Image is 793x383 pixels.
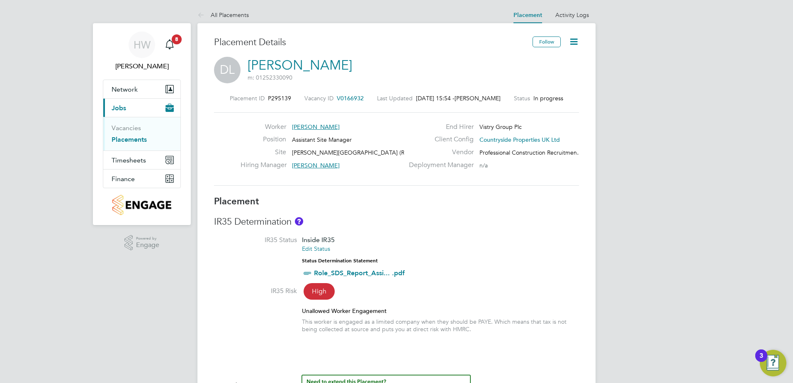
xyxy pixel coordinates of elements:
span: [PERSON_NAME] [455,95,501,102]
a: HW[PERSON_NAME] [103,32,181,71]
h3: IR35 Determination [214,216,579,228]
label: Worker [241,123,286,131]
span: Jobs [112,104,126,112]
b: Placement [214,196,259,207]
span: In progress [533,95,563,102]
span: DL [214,57,241,83]
label: IR35 Risk [214,287,297,296]
div: Jobs [103,117,180,150]
label: Position [241,135,286,144]
a: 8 [161,32,178,58]
span: Finance [112,175,135,183]
span: HW [134,39,151,50]
label: Last Updated [377,95,413,102]
button: About IR35 [295,217,303,225]
span: Assistant Site Manager [292,136,352,143]
button: Jobs [103,99,180,117]
button: Open Resource Center, 3 new notifications [760,350,786,376]
button: Finance [103,170,180,188]
label: Hiring Manager [241,161,286,170]
span: P295139 [268,95,291,102]
span: Timesheets [112,156,146,164]
a: Placements [112,136,147,143]
a: All Placements [197,11,249,19]
label: Vacancy ID [304,95,333,102]
nav: Main navigation [93,23,191,225]
label: End Hirer [404,123,474,131]
label: Placement ID [230,95,265,102]
span: [PERSON_NAME][GEOGRAPHIC_DATA] (Reading Golf Club) [292,149,451,156]
span: Harvey Westell [103,61,181,71]
img: countryside-properties-logo-retina.png [112,195,171,215]
a: [PERSON_NAME] [248,57,352,73]
span: High [304,283,335,300]
span: Countryside Properties UK Ltd [479,136,560,143]
span: Engage [136,242,159,249]
span: Inside IR35 [302,236,335,244]
h3: Placement Details [214,36,526,48]
a: Activity Logs [555,11,589,19]
a: Powered byEngage [124,235,160,251]
span: m: 01252330090 [248,74,292,81]
span: Network [112,85,138,93]
div: 3 [759,356,763,366]
span: Professional Construction Recruitmen… [479,149,583,156]
button: Follow [533,36,561,47]
label: Site [241,148,286,157]
span: V0166932 [337,95,364,102]
span: Vistry Group Plc [479,123,522,131]
strong: Status Determination Statement [302,258,378,264]
label: Deployment Manager [404,161,474,170]
a: Edit Status [302,245,330,252]
label: IR35 Status [214,236,297,245]
a: Role_SDS_Report_Assi... .pdf [314,269,405,277]
a: Placement [513,12,542,19]
a: Go to home page [103,195,181,215]
button: Network [103,80,180,98]
span: 8 [172,34,182,44]
span: Powered by [136,235,159,242]
button: Timesheets [103,151,180,169]
label: Status [514,95,530,102]
label: Client Config [404,135,474,144]
div: Unallowed Worker Engagement [302,307,579,315]
span: [PERSON_NAME] [292,162,340,169]
span: [DATE] 15:54 - [416,95,455,102]
span: [PERSON_NAME] [292,123,340,131]
label: Vendor [404,148,474,157]
span: n/a [479,162,488,169]
a: Vacancies [112,124,141,132]
div: This worker is engaged as a limited company when they should be PAYE. Which means that tax is not... [302,318,579,333]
